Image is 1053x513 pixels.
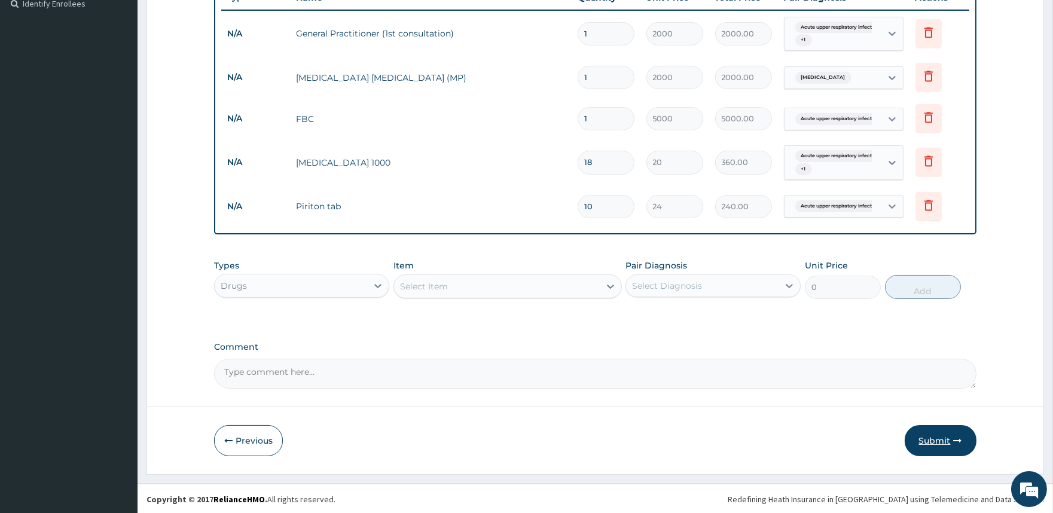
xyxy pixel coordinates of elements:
[290,22,571,45] td: General Practitioner (1st consultation)
[214,425,283,456] button: Previous
[795,34,812,46] span: + 1
[214,261,239,271] label: Types
[221,66,290,88] td: N/A
[146,494,267,505] strong: Copyright © 2017 .
[290,151,571,175] td: [MEDICAL_DATA] 1000
[795,163,812,175] span: + 1
[22,60,48,90] img: d_794563401_company_1708531726252_794563401
[400,280,448,292] div: Select Item
[632,280,702,292] div: Select Diagnosis
[290,194,571,218] td: Piriton tab
[795,200,882,212] span: Acute upper respiratory infect...
[196,6,225,35] div: Minimize live chat window
[795,113,882,125] span: Acute upper respiratory infect...
[6,326,228,368] textarea: Type your message and hit 'Enter'
[221,23,290,45] td: N/A
[221,108,290,130] td: N/A
[728,493,1044,505] div: Redefining Heath Insurance in [GEOGRAPHIC_DATA] using Telemedicine and Data Science!
[221,280,247,292] div: Drugs
[290,107,571,131] td: FBC
[795,150,882,162] span: Acute upper respiratory infect...
[905,425,976,456] button: Submit
[885,275,961,299] button: Add
[795,22,882,33] span: Acute upper respiratory infect...
[214,342,976,352] label: Comment
[69,151,165,271] span: We're online!
[795,72,851,84] span: [MEDICAL_DATA]
[625,259,687,271] label: Pair Diagnosis
[290,66,571,90] td: [MEDICAL_DATA] [MEDICAL_DATA] (MP)
[62,67,201,83] div: Chat with us now
[805,259,848,271] label: Unit Price
[393,259,414,271] label: Item
[221,151,290,173] td: N/A
[221,196,290,218] td: N/A
[213,494,265,505] a: RelianceHMO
